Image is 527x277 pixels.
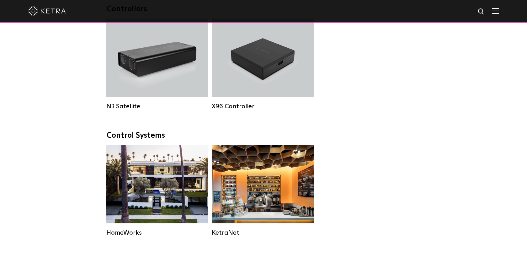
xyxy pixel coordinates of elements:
div: Control Systems [107,131,420,140]
div: HomeWorks [106,229,208,237]
img: search icon [477,8,485,16]
a: HomeWorks Residential Solution [106,145,208,237]
div: X96 Controller [212,103,314,110]
img: Hamburger%20Nav.svg [492,8,499,14]
div: KetraNet [212,229,314,237]
div: N3 Satellite [106,103,208,110]
a: X96 Controller X96 Controller [212,19,314,110]
img: ketra-logo-2019-white [28,6,66,16]
a: KetraNet Legacy System [212,145,314,237]
a: N3 Satellite N3 Satellite [106,19,208,110]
